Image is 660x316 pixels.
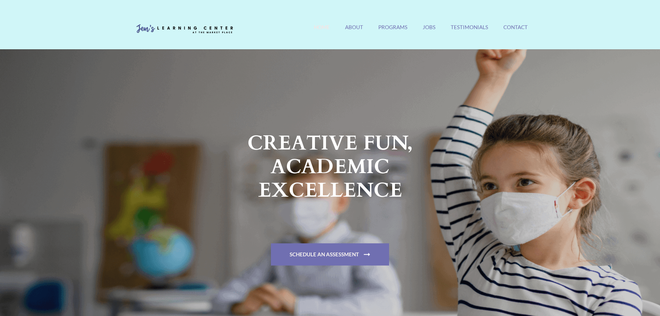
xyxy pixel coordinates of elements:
a: Schedule An Assessment [271,243,389,265]
a: Programs [378,24,407,39]
img: Jen's Learning Center Logo Transparent [133,19,237,40]
a: Jobs [423,24,435,39]
a: Contact [503,24,528,39]
a: Home [314,24,330,39]
a: About [345,24,363,39]
a: Testimonials [451,24,488,39]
